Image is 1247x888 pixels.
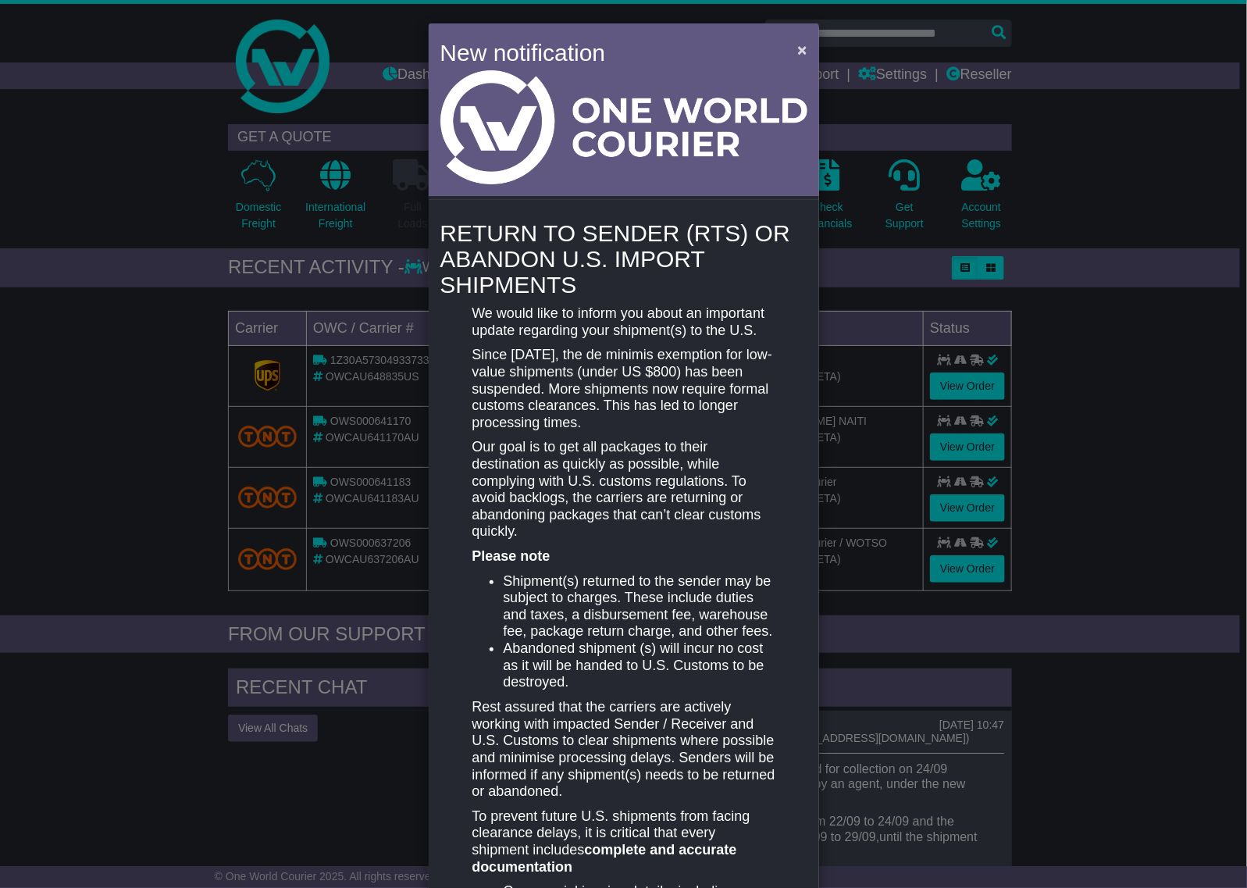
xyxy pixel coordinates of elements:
[472,347,775,431] p: Since [DATE], the de minimis exemption for low-value shipments (under US $800) has been suspended...
[789,34,814,66] button: Close
[472,548,550,564] strong: Please note
[440,70,807,184] img: Light
[503,640,775,691] li: Abandoned shipment (s) will incur no cost as it will be handed to U.S. Customs to be destroyed.
[503,573,775,640] li: Shipment(s) returned to the sender may be subject to charges. These include duties and taxes, a d...
[472,439,775,540] p: Our goal is to get all packages to their destination as quickly as possible, while complying with...
[440,35,775,70] h4: New notification
[472,699,775,801] p: Rest assured that the carriers are actively working with impacted Sender / Receiver and U.S. Cust...
[472,305,775,339] p: We would like to inform you about an important update regarding your shipment(s) to the U.S.
[797,41,807,59] span: ×
[440,220,807,298] h4: RETURN TO SENDER (RTS) OR ABANDON U.S. IMPORT SHIPMENTS
[472,842,736,875] strong: complete and accurate documentation
[472,808,775,876] p: To prevent future U.S. shipments from facing clearance delays, it is critical that every shipment...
